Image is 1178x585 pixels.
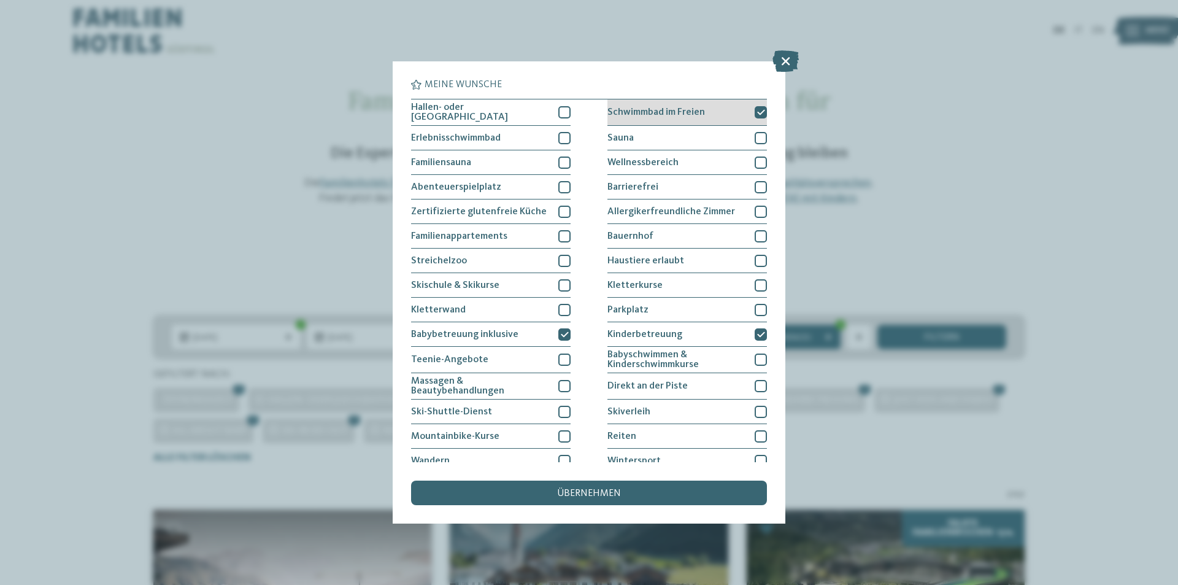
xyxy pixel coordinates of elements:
[411,432,499,441] span: Mountainbike-Kurse
[411,456,450,466] span: Wandern
[607,330,682,339] span: Kinderbetreuung
[411,133,501,143] span: Erlebnisschwimmbad
[425,80,502,90] span: Meine Wünsche
[411,256,467,266] span: Streichelzoo
[607,407,650,417] span: Skiverleih
[607,456,661,466] span: Wintersport
[607,158,679,168] span: Wellnessbereich
[607,182,658,192] span: Barrierefrei
[607,305,649,315] span: Parkplatz
[411,207,547,217] span: Zertifizierte glutenfreie Küche
[607,231,653,241] span: Bauernhof
[607,281,663,290] span: Kletterkurse
[411,281,499,290] span: Skischule & Skikurse
[411,407,492,417] span: Ski-Shuttle-Dienst
[607,432,636,441] span: Reiten
[607,133,634,143] span: Sauna
[607,350,745,370] span: Babyschwimmen & Kinderschwimmkurse
[411,305,466,315] span: Kletterwand
[411,158,471,168] span: Familiensauna
[411,376,549,396] span: Massagen & Beautybehandlungen
[411,231,507,241] span: Familienappartements
[557,489,621,498] span: übernehmen
[411,330,518,339] span: Babybetreuung inklusive
[607,207,735,217] span: Allergikerfreundliche Zimmer
[607,381,688,391] span: Direkt an der Piste
[411,103,549,122] span: Hallen- oder [GEOGRAPHIC_DATA]
[411,355,488,365] span: Teenie-Angebote
[411,182,501,192] span: Abenteuerspielplatz
[607,107,705,117] span: Schwimmbad im Freien
[607,256,684,266] span: Haustiere erlaubt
